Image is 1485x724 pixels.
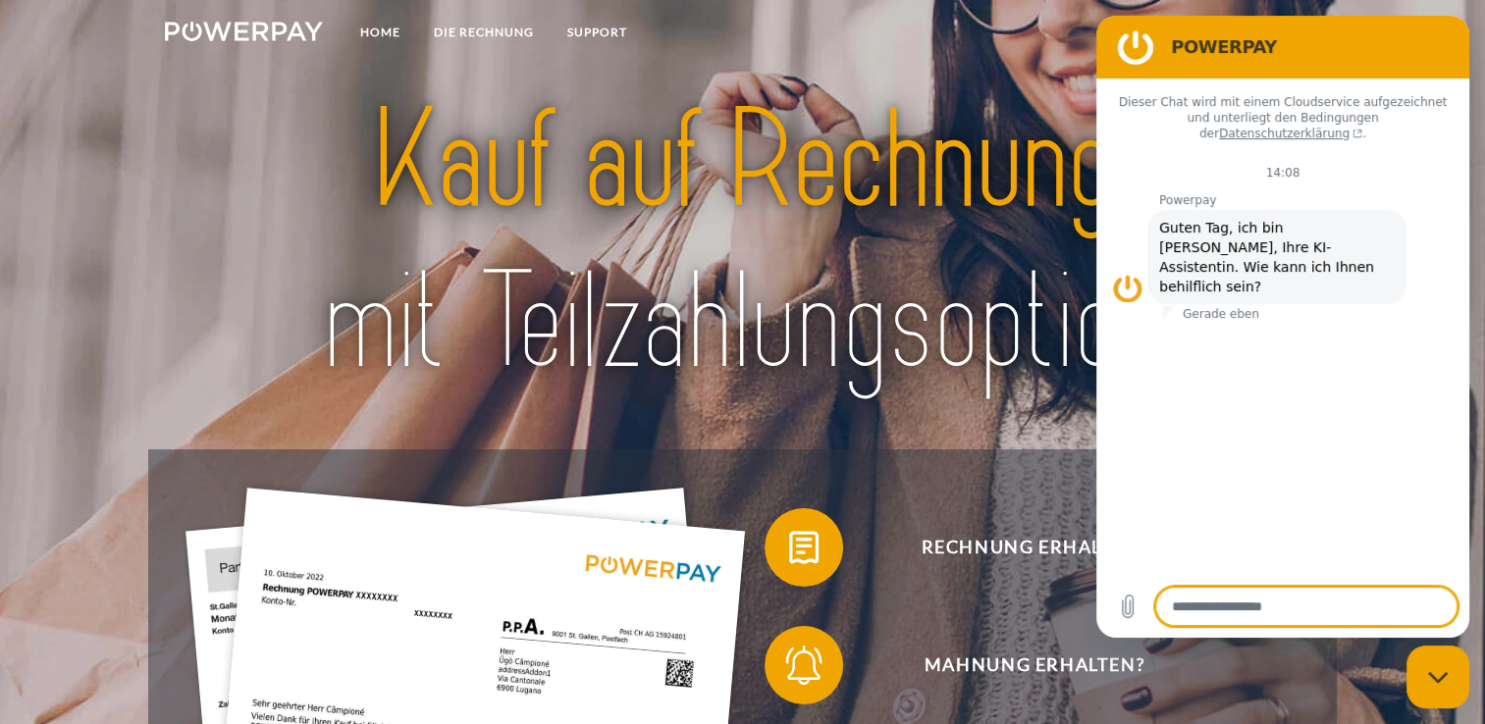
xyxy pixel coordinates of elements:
span: Rechnung erhalten? [794,508,1275,587]
img: title-powerpay_de.svg [222,73,1263,412]
img: logo-powerpay-white.svg [165,22,323,41]
button: Rechnung erhalten? [765,508,1275,587]
a: SUPPORT [551,15,644,50]
img: qb_bell.svg [779,641,828,690]
iframe: Schaltfläche zum Öffnen des Messaging-Fensters; Konversation läuft [1406,646,1469,708]
a: agb [1219,15,1280,50]
button: Mahnung erhalten? [765,626,1275,704]
span: Mahnung erhalten? [794,626,1275,704]
img: qb_bill.svg [779,523,828,572]
a: Home [344,15,417,50]
iframe: Messaging-Fenster [1096,16,1469,638]
a: DIE RECHNUNG [417,15,551,50]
